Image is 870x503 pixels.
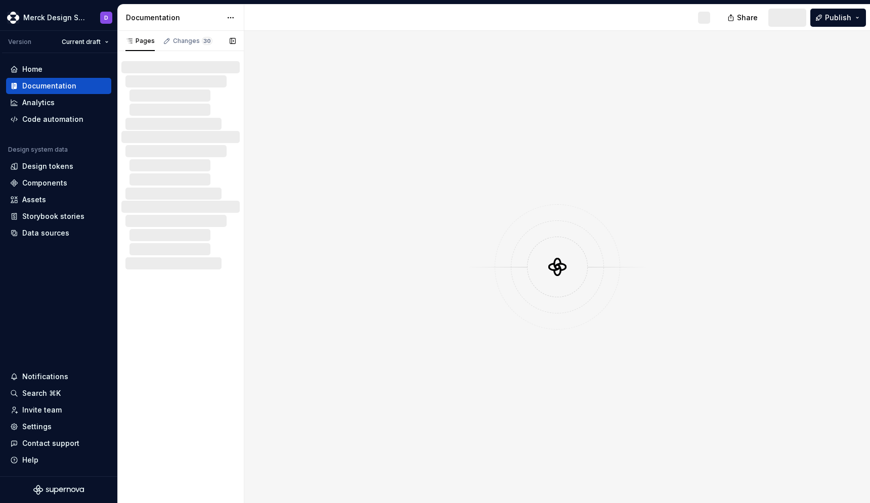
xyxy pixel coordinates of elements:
a: Components [6,175,111,191]
a: Data sources [6,225,111,241]
a: Assets [6,192,111,208]
span: Current draft [62,38,101,46]
a: Documentation [6,78,111,94]
a: Storybook stories [6,208,111,224]
img: 317a9594-9ec3-41ad-b59a-e557b98ff41d.png [7,12,19,24]
div: Help [22,455,38,465]
div: Version [8,38,31,46]
button: Share [722,9,764,27]
button: Publish [810,9,866,27]
div: Changes [173,37,212,45]
div: Notifications [22,372,68,382]
span: Share [737,13,758,23]
button: Current draft [57,35,113,49]
button: Help [6,452,111,468]
div: Search ⌘K [22,388,61,398]
div: Home [22,64,42,74]
div: Components [22,178,67,188]
div: Documentation [22,81,76,91]
div: Pages [125,37,155,45]
span: Publish [825,13,851,23]
div: Analytics [22,98,55,108]
div: Documentation [126,13,222,23]
span: 30 [202,37,212,45]
button: Notifications [6,369,111,385]
a: Home [6,61,111,77]
button: Search ⌘K [6,385,111,401]
div: Storybook stories [22,211,84,221]
a: Design tokens [6,158,111,174]
div: Design tokens [22,161,73,171]
div: Invite team [22,405,62,415]
div: Design system data [8,146,68,154]
button: Contact support [6,435,111,451]
a: Analytics [6,95,111,111]
div: Settings [22,422,52,432]
div: Contact support [22,438,79,448]
div: Code automation [22,114,83,124]
a: Code automation [6,111,111,127]
a: Settings [6,419,111,435]
div: D [104,14,108,22]
div: Merck Design System [23,13,88,23]
div: Assets [22,195,46,205]
a: Invite team [6,402,111,418]
svg: Supernova Logo [33,485,84,495]
div: Data sources [22,228,69,238]
button: Merck Design SystemD [2,7,115,28]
